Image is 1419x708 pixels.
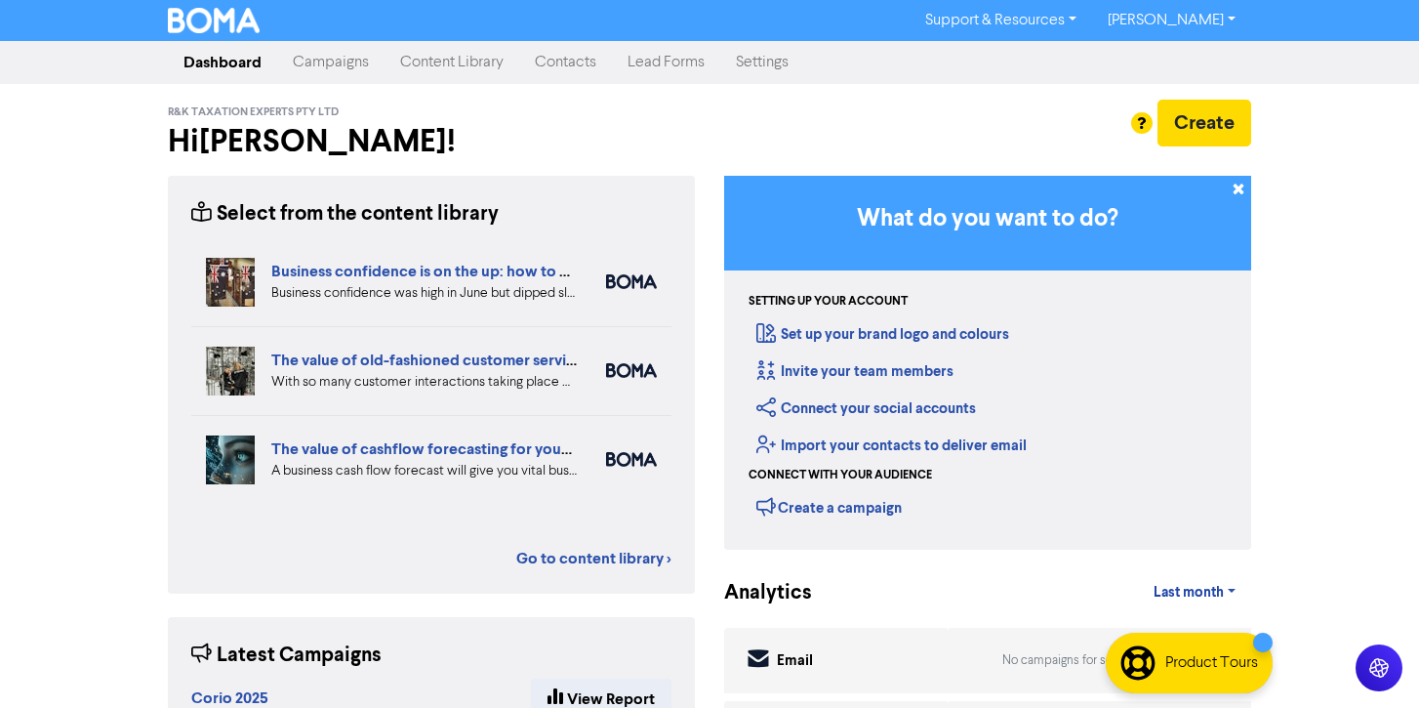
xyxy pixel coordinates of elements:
[191,691,268,707] a: Corio 2025
[777,650,813,673] div: Email
[168,8,260,33] img: BOMA Logo
[756,492,902,521] div: Create a campaign
[749,467,932,484] div: Connect with your audience
[1092,5,1251,36] a: [PERSON_NAME]
[519,43,612,82] a: Contacts
[756,362,953,381] a: Invite your team members
[724,176,1251,550] div: Getting Started in BOMA
[606,274,657,289] img: boma
[1002,651,1197,670] div: No campaigns for selected dates
[720,43,804,82] a: Settings
[606,452,657,467] img: boma_accounting
[191,688,268,708] strong: Corio 2025
[277,43,385,82] a: Campaigns
[191,641,382,671] div: Latest Campaigns
[724,578,788,608] div: Analytics
[271,283,577,304] div: Business confidence was high in June but dipped slightly in August in the latest SMB Business Ins...
[271,461,577,481] div: A business cash flow forecast will give you vital business intelligence to help you scenario-plan...
[612,43,720,82] a: Lead Forms
[516,547,671,570] a: Go to content library >
[168,43,277,82] a: Dashboard
[1157,100,1251,146] button: Create
[753,205,1222,233] h3: What do you want to do?
[191,199,499,229] div: Select from the content library
[749,293,908,311] div: Setting up your account
[1154,584,1224,602] span: Last month
[271,372,577,393] div: With so many customer interactions taking place online, your online customer service has to be fi...
[756,325,1009,344] a: Set up your brand logo and colours
[271,262,759,281] a: Business confidence is on the up: how to overcome the big challenges
[271,439,630,459] a: The value of cashflow forecasting for your business
[168,123,695,160] h2: Hi [PERSON_NAME] !
[1321,614,1419,708] iframe: Chat Widget
[606,363,657,378] img: boma
[168,105,339,119] span: R&K Taxation experts pty ltd
[385,43,519,82] a: Content Library
[756,437,1027,455] a: Import your contacts to deliver email
[271,351,729,370] a: The value of old-fashioned customer service: getting data insights
[1138,573,1251,612] a: Last month
[910,5,1092,36] a: Support & Resources
[756,399,976,418] a: Connect your social accounts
